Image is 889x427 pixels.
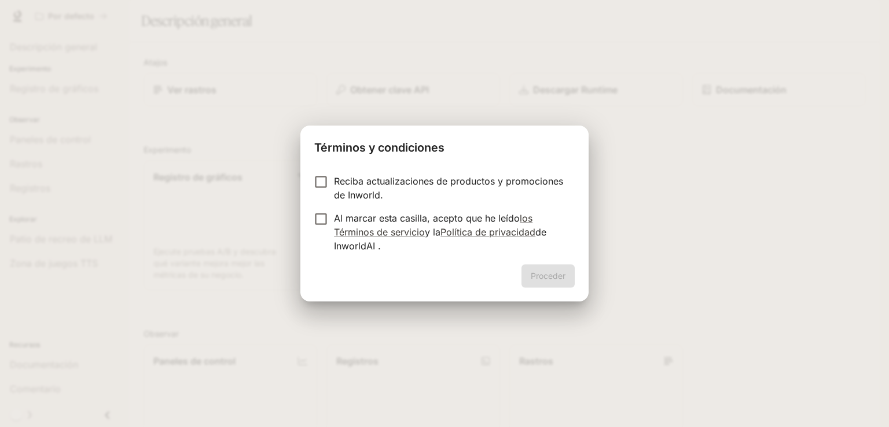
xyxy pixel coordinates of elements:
font: Términos y condiciones [314,141,444,154]
font: y la [425,226,440,238]
font: Al marcar esta casilla, acepto que he leído [334,212,520,224]
a: Política de privacidad [440,226,535,238]
font: Reciba actualizaciones de productos y promociones de Inworld. [334,175,563,201]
